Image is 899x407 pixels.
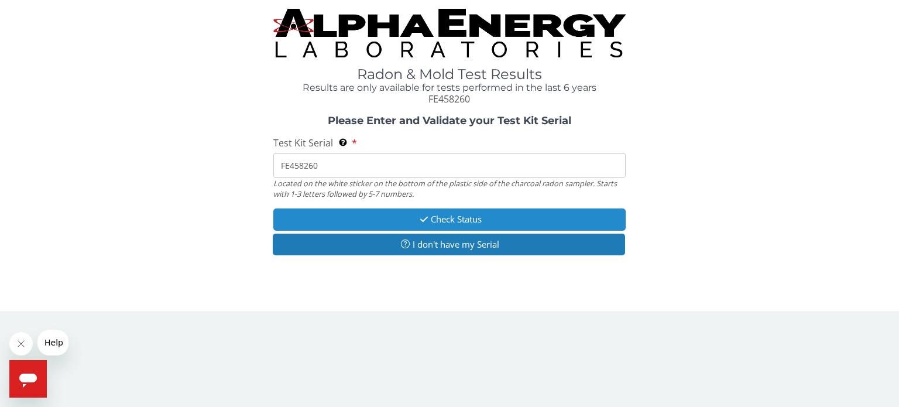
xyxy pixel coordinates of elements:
iframe: Close message [9,332,33,355]
span: FE458260 [428,93,470,105]
strong: Please Enter and Validate your Test Kit Serial [328,114,571,127]
button: I don't have my Serial [273,234,625,255]
iframe: Message from company [37,330,68,355]
img: TightCrop.jpg [273,9,626,57]
iframe: Button to launch messaging window [9,360,47,398]
button: Check Status [273,208,626,230]
h4: Results are only available for tests performed in the last 6 years [273,83,626,93]
div: Located on the white sticker on the bottom of the plastic side of the charcoal radon sampler. Sta... [273,178,626,200]
h1: Radon & Mold Test Results [273,67,626,82]
span: Test Kit Serial [273,136,333,149]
